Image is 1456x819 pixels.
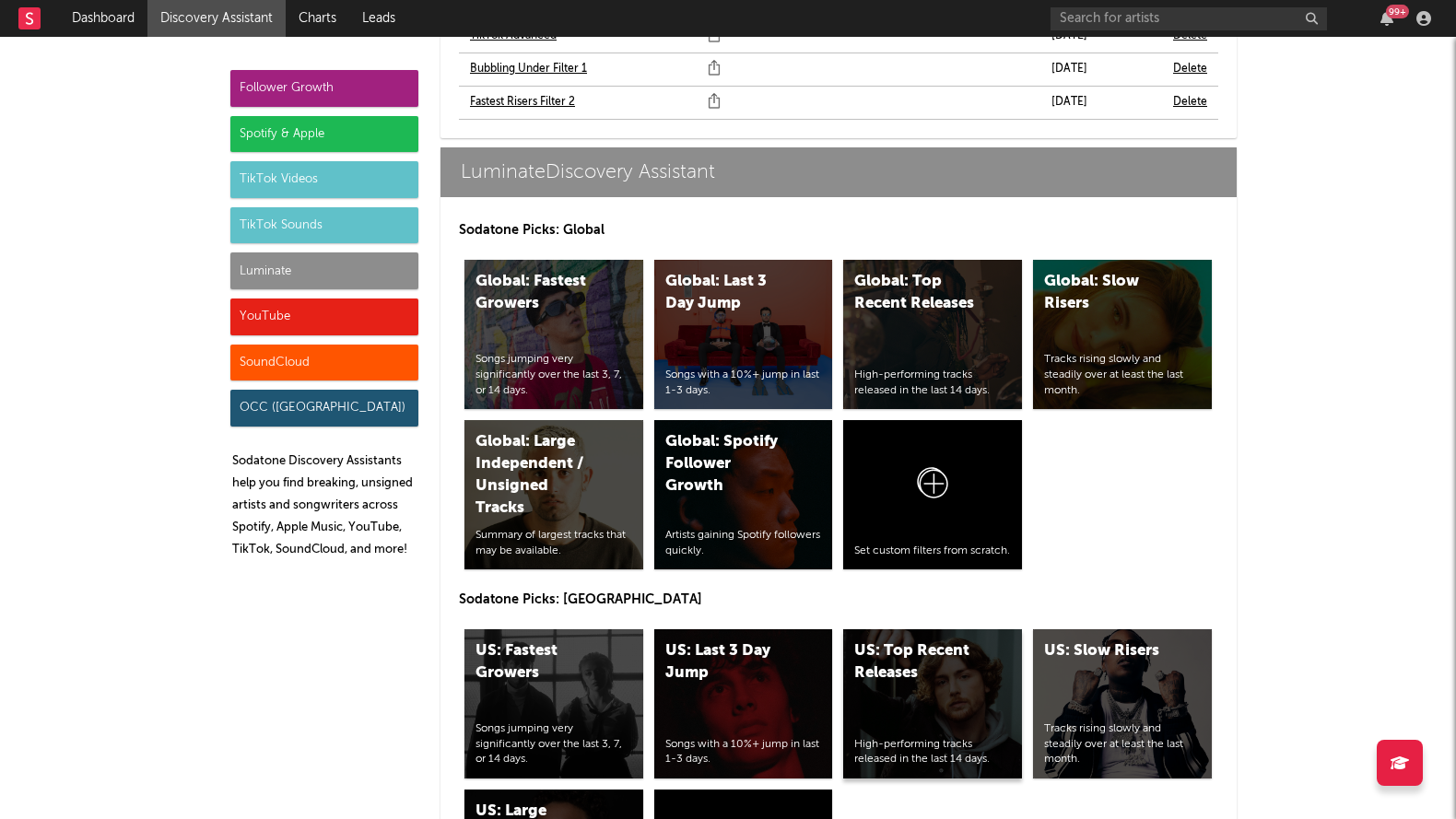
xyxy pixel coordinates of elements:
div: Set custom filters from scratch. [854,544,1011,559]
div: Summary of largest tracks that may be available. [476,528,632,559]
div: Songs with a 10%+ jump in last 1-3 days. [665,737,822,768]
a: Global: Slow RisersTracks rising slowly and steadily over at least the last month. [1033,260,1212,409]
a: Global: Fastest GrowersSongs jumping very significantly over the last 3, 7, or 14 days. [464,260,643,409]
button: 99+ [1380,11,1393,26]
div: Songs jumping very significantly over the last 3, 7, or 14 days. [476,352,632,398]
td: [DATE] [1040,53,1162,86]
a: Fastest Risers Filter 2 [470,91,575,113]
div: Global: Slow Risers [1044,271,1169,315]
td: Delete [1162,53,1218,86]
div: Global: Top Recent Releases [854,271,980,315]
a: Bubbling Under Filter 1 [470,58,587,80]
div: US: Top Recent Releases [854,640,980,684]
div: Spotify & Apple [230,116,418,153]
div: Global: Last 3 Day Jump [665,271,791,315]
a: LuminateDiscovery Assistant [440,147,1237,197]
input: Search for artists [1051,7,1327,30]
a: Set custom filters from scratch. [843,420,1022,569]
div: TikTok Videos [230,161,418,198]
a: Global: Spotify Follower GrowthArtists gaining Spotify followers quickly. [654,420,833,569]
p: Sodatone Picks: [GEOGRAPHIC_DATA] [459,589,1218,611]
div: High-performing tracks released in the last 14 days. [854,368,1011,399]
a: US: Slow RisersTracks rising slowly and steadily over at least the last month. [1033,629,1212,778]
div: Songs jumping very significantly over the last 3, 7, or 14 days. [476,721,632,767]
div: Songs with a 10%+ jump in last 1-3 days. [665,368,822,399]
p: Sodatone Discovery Assistants help you find breaking, unsigned artists and songwriters across Spo... [232,450,418,561]
div: High-performing tracks released in the last 14 days. [854,737,1011,768]
td: [DATE] [1040,86,1162,119]
div: YouTube [230,298,418,335]
div: Global: Spotify Follower Growth [665,431,791,497]
div: Artists gaining Spotify followers quickly. [665,528,822,559]
p: Sodatone Picks: Global [459,219,1218,241]
div: Global: Fastest Growers [476,271,601,315]
a: Global: Large Independent / Unsigned TracksSummary of largest tracks that may be available. [464,420,643,569]
a: US: Top Recent ReleasesHigh-performing tracks released in the last 14 days. [843,629,1022,778]
div: US: Slow Risers [1044,640,1169,662]
div: US: Fastest Growers [476,640,601,684]
div: US: Last 3 Day Jump [665,640,791,684]
a: Global: Last 3 Day JumpSongs with a 10%+ jump in last 1-3 days. [654,260,833,409]
div: Tracks rising slowly and steadily over at least the last month. [1044,721,1201,767]
div: Follower Growth [230,70,418,107]
td: Delete [1162,86,1218,119]
div: SoundCloud [230,345,418,381]
div: 99 + [1386,5,1409,18]
div: Global: Large Independent / Unsigned Tracks [476,431,601,520]
div: Tracks rising slowly and steadily over at least the last month. [1044,352,1201,398]
a: US: Fastest GrowersSongs jumping very significantly over the last 3, 7, or 14 days. [464,629,643,778]
div: TikTok Sounds [230,207,418,244]
div: OCC ([GEOGRAPHIC_DATA]) [230,390,418,427]
a: US: Last 3 Day JumpSongs with a 10%+ jump in last 1-3 days. [654,629,833,778]
a: Global: Top Recent ReleasesHigh-performing tracks released in the last 14 days. [843,260,1022,409]
div: Luminate [230,252,418,289]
